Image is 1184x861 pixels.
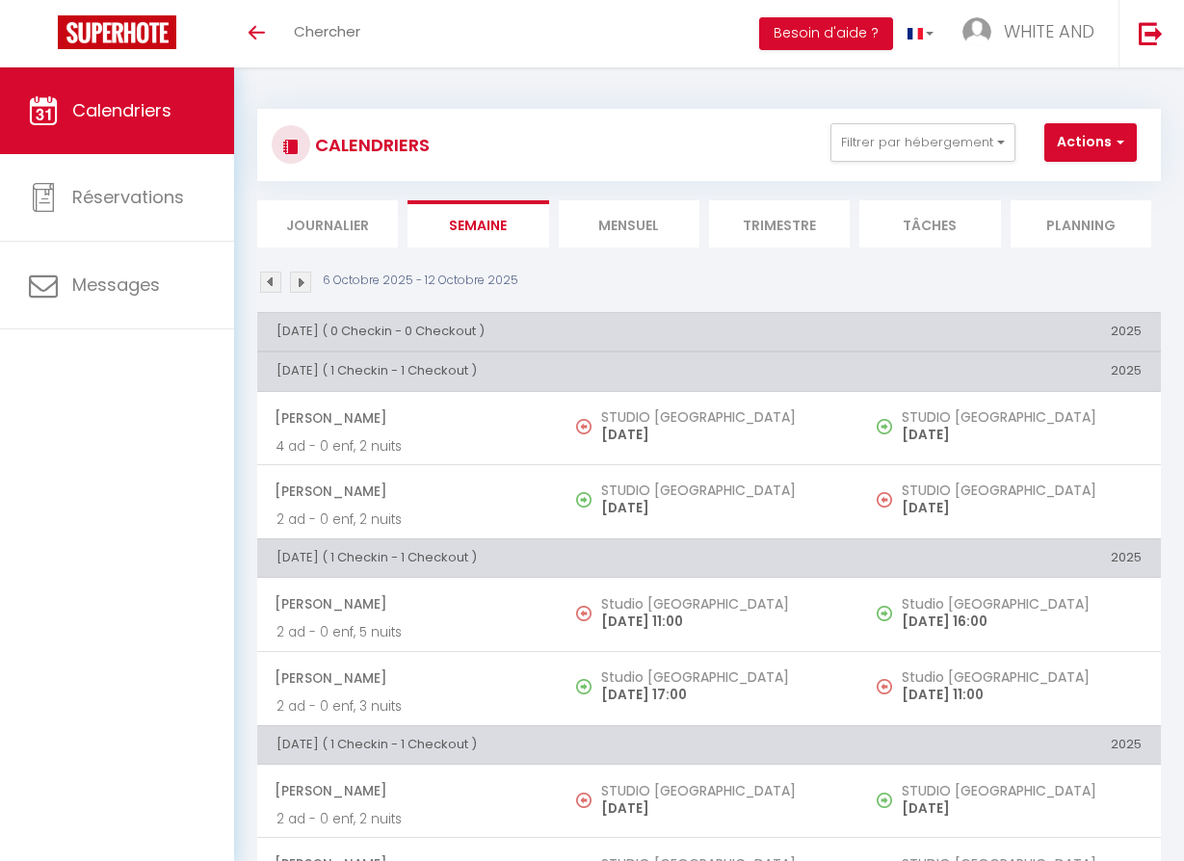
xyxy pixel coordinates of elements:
[601,783,841,798] h5: STUDIO [GEOGRAPHIC_DATA]
[859,352,1161,391] th: 2025
[276,509,539,530] p: 2 ad - 0 enf, 2 nuits
[902,783,1142,798] h5: STUDIO [GEOGRAPHIC_DATA]
[601,596,841,612] h5: Studio [GEOGRAPHIC_DATA]
[323,272,518,290] p: 6 Octobre 2025 - 12 Octobre 2025
[601,425,841,445] p: [DATE]
[902,685,1142,705] p: [DATE] 11:00
[601,612,841,632] p: [DATE] 11:00
[257,538,859,577] th: [DATE] ( 1 Checkin - 1 Checkout )
[276,809,539,829] p: 2 ad - 0 enf, 2 nuits
[859,200,1000,248] li: Tâches
[310,123,430,167] h3: CALENDRIERS
[877,419,892,434] img: NO IMAGE
[877,606,892,621] img: NO IMAGE
[877,793,892,808] img: NO IMAGE
[902,798,1142,819] p: [DATE]
[408,200,548,248] li: Semaine
[559,200,699,248] li: Mensuel
[72,273,160,297] span: Messages
[58,15,176,49] img: Super Booking
[275,660,539,696] span: [PERSON_NAME]
[276,622,539,642] p: 2 ad - 0 enf, 5 nuits
[72,185,184,209] span: Réservations
[257,312,859,351] th: [DATE] ( 0 Checkin - 0 Checkout )
[601,409,841,425] h5: STUDIO [GEOGRAPHIC_DATA]
[902,612,1142,632] p: [DATE] 16:00
[576,419,592,434] img: NO IMAGE
[601,685,841,705] p: [DATE] 17:00
[576,606,592,621] img: NO IMAGE
[1139,21,1163,45] img: logout
[275,400,539,436] span: [PERSON_NAME]
[601,498,841,518] p: [DATE]
[962,17,991,46] img: ...
[859,312,1161,351] th: 2025
[1044,123,1137,162] button: Actions
[902,596,1142,612] h5: Studio [GEOGRAPHIC_DATA]
[601,798,841,819] p: [DATE]
[759,17,893,50] button: Besoin d'aide ?
[709,200,850,248] li: Trimestre
[902,669,1142,685] h5: Studio [GEOGRAPHIC_DATA]
[576,793,592,808] img: NO IMAGE
[830,123,1015,162] button: Filtrer par hébergement
[257,725,859,764] th: [DATE] ( 1 Checkin - 1 Checkout )
[902,498,1142,518] p: [DATE]
[859,538,1161,577] th: 2025
[902,483,1142,498] h5: STUDIO [GEOGRAPHIC_DATA]
[257,200,398,248] li: Journalier
[275,772,539,809] span: [PERSON_NAME]
[601,669,841,685] h5: Studio [GEOGRAPHIC_DATA]
[902,409,1142,425] h5: STUDIO [GEOGRAPHIC_DATA]
[877,492,892,508] img: NO IMAGE
[877,679,892,694] img: NO IMAGE
[902,425,1142,445] p: [DATE]
[275,586,539,622] span: [PERSON_NAME]
[276,436,539,457] p: 4 ad - 0 enf, 2 nuits
[1004,19,1094,43] span: WHITE AND
[601,483,841,498] h5: STUDIO [GEOGRAPHIC_DATA]
[72,98,171,122] span: Calendriers
[275,473,539,509] span: [PERSON_NAME]
[859,725,1161,764] th: 2025
[276,696,539,717] p: 2 ad - 0 enf, 3 nuits
[294,21,360,41] span: Chercher
[257,352,859,391] th: [DATE] ( 1 Checkin - 1 Checkout )
[1011,200,1151,248] li: Planning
